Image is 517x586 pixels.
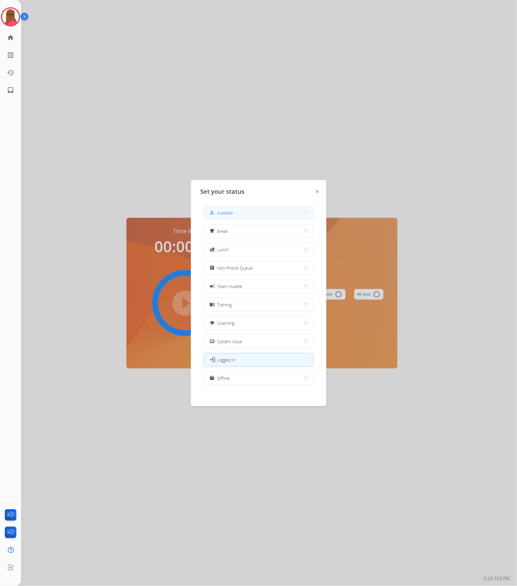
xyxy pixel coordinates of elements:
button: System Issue [204,335,313,348]
span: Set your status [201,187,245,196]
img: close-button [316,190,319,193]
p: 0.20.1027RC [484,575,511,582]
button: Team Huddle [204,280,313,293]
span: System Issue [217,338,243,345]
span: Coaching [217,320,235,326]
mat-icon: history [7,69,14,76]
span: Offline [217,375,230,381]
mat-icon: phonelink_off [210,339,215,344]
button: Lunch [204,243,313,256]
span: Logged In [217,357,236,363]
span: Break [217,228,228,234]
mat-icon: list_alt [7,52,14,59]
span: Available [217,210,233,216]
span: Training [217,302,232,308]
button: Logged In [204,353,313,366]
mat-icon: fastfood [210,247,215,252]
button: Coaching [204,317,313,330]
button: Training [204,298,313,311]
mat-icon: free_breakfast [210,229,215,234]
mat-icon: home [7,34,14,41]
mat-icon: menu_book [210,302,215,307]
button: Non-Phone Queue [204,262,313,274]
mat-icon: school [210,321,215,326]
span: Non-Phone Queue [217,265,253,271]
img: avatar [2,8,19,25]
span: Team Huddle [217,283,242,290]
mat-icon: work_off [210,376,215,381]
mat-icon: inbox [7,86,14,94]
button: Offline [204,372,313,385]
span: Lunch [217,246,229,253]
mat-icon: campaign [209,283,215,289]
button: Break [204,225,313,238]
mat-icon: login [209,357,215,363]
mat-icon: assignment [210,265,215,271]
button: Available [204,206,313,219]
mat-icon: how_to_reg [210,210,215,215]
